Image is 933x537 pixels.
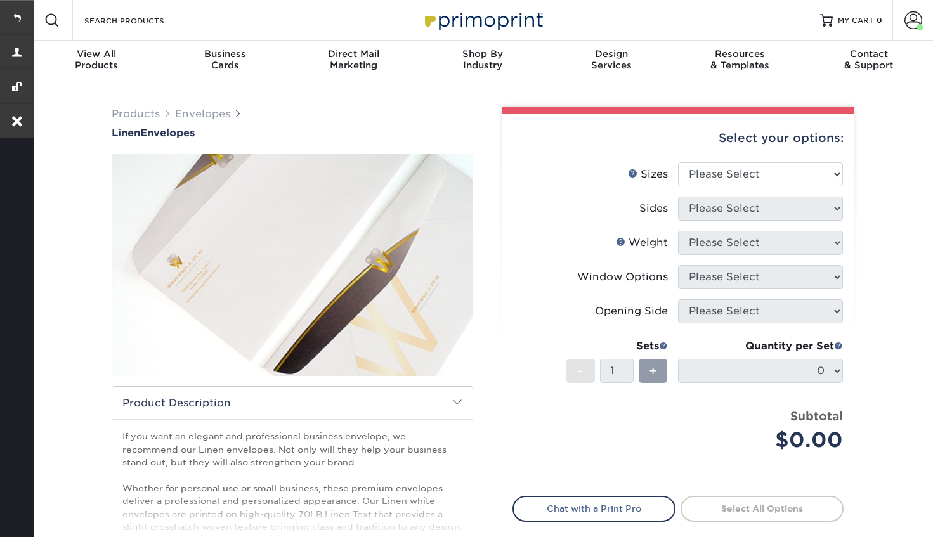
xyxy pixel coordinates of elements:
div: Industry [418,48,547,71]
a: BusinessCards [160,41,289,81]
input: SEARCH PRODUCTS..... [83,13,207,28]
a: LinenEnvelopes [112,127,473,139]
div: & Templates [675,48,804,71]
a: Contact& Support [804,41,933,81]
div: Select your options: [512,114,844,162]
div: Sets [566,339,668,354]
div: Products [32,48,160,71]
span: Linen [112,127,140,139]
h2: Product Description [112,387,473,419]
a: Envelopes [175,108,230,120]
a: Select All Options [681,496,844,521]
div: Opening Side [595,304,668,319]
span: 0 [877,16,882,25]
span: View All [32,48,160,60]
a: Products [112,108,160,120]
span: MY CART [838,15,874,26]
span: + [649,361,657,380]
img: Primoprint [419,6,546,34]
a: View AllProducts [32,41,160,81]
span: - [578,361,584,380]
a: Direct MailMarketing [289,41,418,81]
img: Linen 01 [112,140,473,390]
div: & Support [804,48,933,71]
span: Contact [804,48,933,60]
div: Window Options [577,269,668,285]
div: Sizes [628,167,668,182]
a: Chat with a Print Pro [512,496,675,521]
span: Direct Mail [289,48,418,60]
div: Weight [616,235,668,250]
div: $0.00 [688,425,843,455]
a: Resources& Templates [675,41,804,81]
h1: Envelopes [112,127,473,139]
span: Design [547,48,675,60]
span: Shop By [418,48,547,60]
div: Sides [639,201,668,216]
div: Quantity per Set [678,339,843,354]
div: Services [547,48,675,71]
a: DesignServices [547,41,675,81]
span: Business [160,48,289,60]
a: Shop ByIndustry [418,41,547,81]
div: Cards [160,48,289,71]
div: Marketing [289,48,418,71]
span: Resources [675,48,804,60]
strong: Subtotal [790,409,843,423]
